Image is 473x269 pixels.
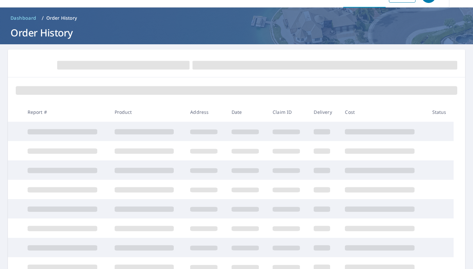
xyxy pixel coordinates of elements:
li: / [42,14,44,22]
nav: breadcrumb [8,13,465,23]
a: Dashboard [8,13,39,23]
th: Claim ID [267,102,308,122]
th: Delivery [308,102,340,122]
th: Status [427,102,454,122]
th: Product [109,102,185,122]
th: Date [226,102,267,122]
p: Order History [46,15,77,21]
th: Report # [22,102,109,122]
h1: Order History [8,26,465,39]
th: Address [185,102,226,122]
span: Dashboard [11,15,36,21]
th: Cost [340,102,427,122]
